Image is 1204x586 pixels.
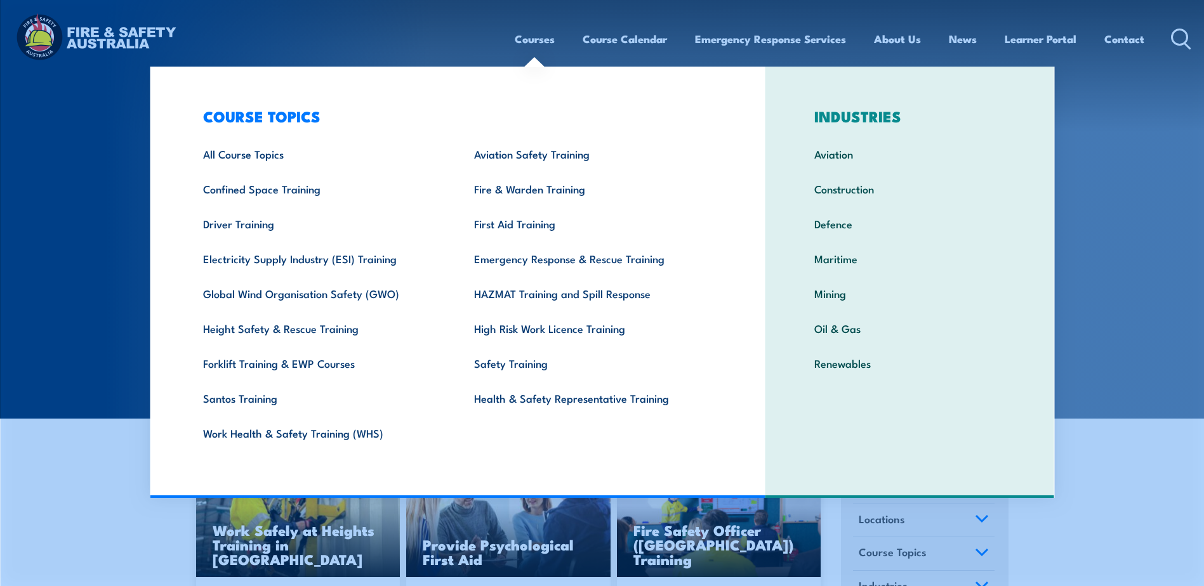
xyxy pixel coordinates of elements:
a: About Us [874,22,921,56]
img: Work Safely at Heights Training (1) [196,464,400,578]
a: Safety Training [454,346,725,381]
a: Fire Safety Officer ([GEOGRAPHIC_DATA]) Training [617,464,821,578]
a: Fire & Warden Training [454,171,725,206]
span: Locations [859,511,905,528]
h3: Work Safely at Heights Training in [GEOGRAPHIC_DATA] [213,523,384,566]
span: Course Topics [859,544,927,561]
a: Emergency Response Services [695,22,846,56]
a: All Course Topics [183,136,454,171]
a: Course Calendar [583,22,667,56]
a: Course Topics [853,537,995,570]
a: Electricity Supply Industry (ESI) Training [183,241,454,276]
a: Confined Space Training [183,171,454,206]
h3: COURSE TOPICS [183,107,725,125]
a: Health & Safety Representative Training [454,381,725,415]
h3: Provide Psychological First Aid [423,537,594,566]
a: Mining [795,276,1025,311]
a: Locations [853,504,995,537]
a: Contact [1104,22,1144,56]
a: Driver Training [183,206,454,241]
a: Defence [795,206,1025,241]
a: Aviation [795,136,1025,171]
a: Emergency Response & Rescue Training [454,241,725,276]
a: Work Health & Safety Training (WHS) [183,415,454,450]
img: Fire Safety Advisor [617,464,821,578]
a: First Aid Training [454,206,725,241]
a: Provide Psychological First Aid [406,464,611,578]
a: Height Safety & Rescue Training [183,311,454,346]
a: Work Safely at Heights Training in [GEOGRAPHIC_DATA] [196,464,400,578]
a: High Risk Work Licence Training [454,311,725,346]
a: Aviation Safety Training [454,136,725,171]
a: Learner Portal [1005,22,1076,56]
a: Global Wind Organisation Safety (GWO) [183,276,454,311]
img: Mental Health First Aid Training Course from Fire & Safety Australia [406,464,611,578]
a: Renewables [795,346,1025,381]
h3: Fire Safety Officer ([GEOGRAPHIC_DATA]) Training [633,523,805,566]
a: Construction [795,171,1025,206]
a: Maritime [795,241,1025,276]
a: HAZMAT Training and Spill Response [454,276,725,311]
a: Santos Training [183,381,454,415]
h3: INDUSTRIES [795,107,1025,125]
a: News [949,22,977,56]
a: Forklift Training & EWP Courses [183,346,454,381]
a: Oil & Gas [795,311,1025,346]
a: Courses [515,22,555,56]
